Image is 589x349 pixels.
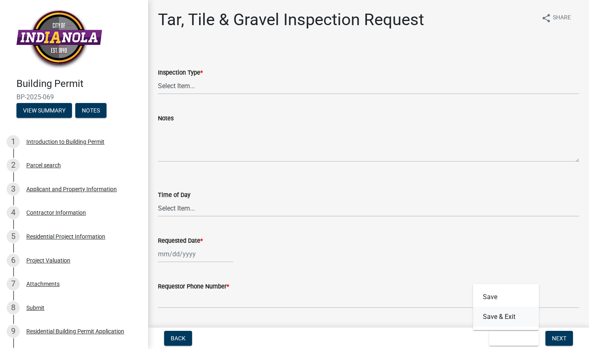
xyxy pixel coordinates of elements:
[26,281,60,287] div: Attachments
[26,139,104,145] div: Introduction to Building Permit
[158,192,190,198] label: Time of Day
[26,234,105,239] div: Residential Project Information
[158,284,229,290] label: Requestor Phone Number
[158,246,233,262] input: mm/dd/yyyy
[158,10,424,30] h1: Tar, Tile & Gravel Inspection Request
[535,10,577,26] button: shareShare
[7,230,20,243] div: 5
[26,186,117,192] div: Applicant and Property Information
[473,307,539,327] button: Save & Exit
[7,206,20,219] div: 4
[473,287,539,307] button: Save
[473,284,539,330] div: Save & Exit
[7,301,20,314] div: 8
[553,13,571,23] span: Share
[7,183,20,196] div: 3
[16,93,132,101] span: BP-2025-069
[16,103,72,118] button: View Summary
[26,328,124,334] div: Residential Building Permit Application
[16,78,141,90] h4: Building Permit
[489,331,539,346] button: Save & Exit
[171,335,186,342] span: Back
[7,277,20,290] div: 7
[26,162,61,168] div: Parcel search
[75,103,107,118] button: Notes
[164,331,192,346] button: Back
[16,108,72,114] wm-modal-confirm: Summary
[7,159,20,172] div: 2
[496,335,527,342] span: Save & Exit
[7,254,20,267] div: 6
[26,210,86,215] div: Contractor Information
[16,9,102,69] img: City of Indianola, Iowa
[75,108,107,114] wm-modal-confirm: Notes
[545,331,573,346] button: Next
[7,135,20,148] div: 1
[158,70,203,76] label: Inspection Type
[158,238,203,244] label: Requested Date
[158,116,174,122] label: Notes
[552,335,566,342] span: Next
[541,13,551,23] i: share
[7,325,20,338] div: 9
[26,305,44,311] div: Submit
[26,258,70,263] div: Project Valuation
